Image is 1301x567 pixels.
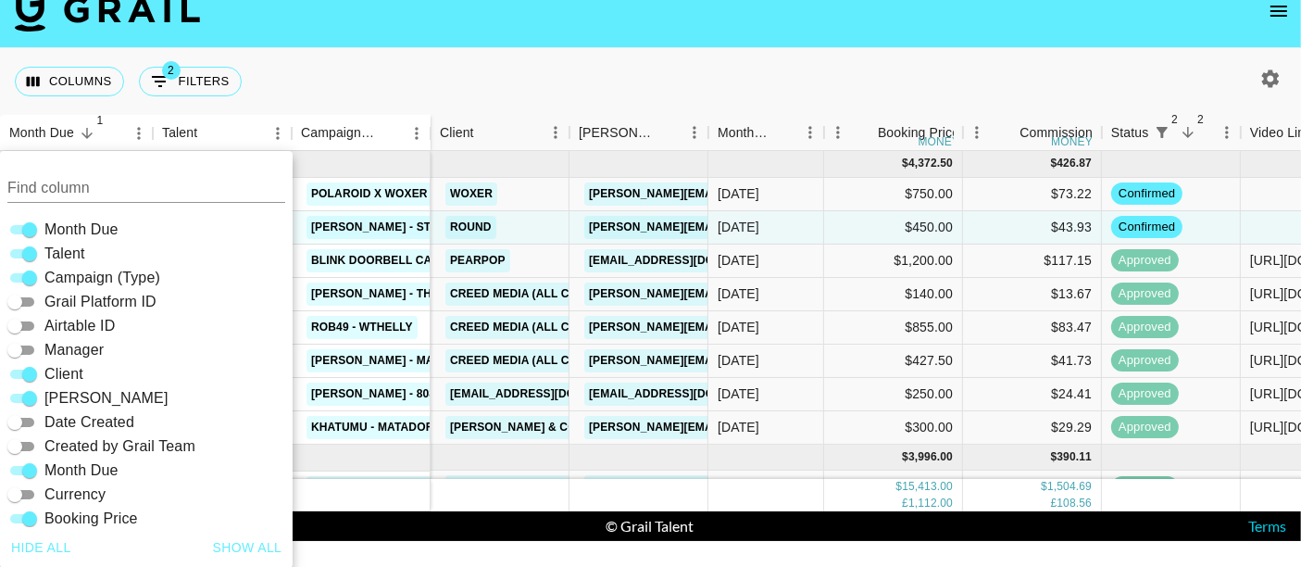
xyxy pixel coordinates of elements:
[445,249,510,272] a: Pearpop
[1192,110,1210,129] span: 2
[655,120,681,145] button: Sort
[292,115,431,151] div: Campaign (Type)
[963,211,1102,245] div: $43.93
[445,383,653,406] a: [EMAIL_ADDRESS][DOMAIN_NAME]
[44,219,119,241] span: Month Due
[306,216,449,239] a: [PERSON_NAME] - Stay
[963,119,991,146] button: Menu
[4,531,79,565] button: Hide all
[306,249,481,272] a: Blink Doorbell Campaign
[44,291,156,313] span: Grail Platform ID
[1020,115,1093,151] div: Commission
[542,119,569,146] button: Menu
[963,245,1102,278] div: $117.15
[74,120,100,146] button: Sort
[445,475,638,498] a: Creed Media (All Campaigns)
[1057,495,1092,510] div: 108.56
[440,115,474,151] div: Client
[824,411,963,445] div: $300.00
[44,435,195,458] span: Created by Grail Team
[206,531,290,565] button: Show all
[445,283,638,306] a: Creed Media (All Campaigns)
[44,387,169,409] span: [PERSON_NAME]
[306,283,606,306] a: [PERSON_NAME] - The Twist (65th Anniversary)
[197,120,223,146] button: Sort
[718,478,759,497] div: Aug '25
[963,278,1102,311] div: $13.67
[902,479,953,495] div: 15,413.00
[44,315,115,337] span: Airtable ID
[403,120,431,147] button: Menu
[852,120,878,145] button: Sort
[1149,120,1175,145] div: 2 active filters
[718,184,759,203] div: Sep '25
[963,311,1102,345] div: $83.47
[824,311,963,345] div: $855.00
[718,284,759,303] div: Sep '25
[963,411,1102,445] div: $29.29
[796,119,824,146] button: Menu
[44,243,85,265] span: Talent
[569,115,708,151] div: Booker
[9,115,74,151] div: Month Due
[1111,419,1179,436] span: approved
[584,316,886,339] a: [PERSON_NAME][EMAIL_ADDRESS][DOMAIN_NAME]
[162,61,181,80] span: 2
[963,471,1102,504] div: $46.37
[1051,449,1057,465] div: $
[306,349,500,372] a: [PERSON_NAME] - Make a Baby
[445,216,496,239] a: Round
[44,267,160,289] span: Campaign (Type)
[1111,252,1179,270] span: approved
[1051,495,1057,510] div: £
[1111,352,1179,370] span: approved
[908,156,953,171] div: 4,372.50
[139,67,242,96] button: Show filters
[1175,120,1201,145] button: Sort
[1111,285,1179,303] span: approved
[7,173,285,203] input: Column title
[44,411,134,434] span: Date Created
[162,115,197,151] div: Talent
[718,115,770,151] div: Month Due
[1111,319,1179,336] span: approved
[584,416,886,439] a: [PERSON_NAME][EMAIL_ADDRESS][DOMAIN_NAME]
[579,115,655,151] div: [PERSON_NAME]
[1111,185,1182,203] span: confirmed
[1111,385,1179,403] span: approved
[718,418,759,436] div: Sep '25
[824,278,963,311] div: $140.00
[264,120,292,147] button: Menu
[306,316,418,339] a: ROB49 - WTHELLY
[1111,115,1149,151] div: Status
[718,384,759,403] div: Sep '25
[908,449,953,465] div: 3,996.00
[895,479,902,495] div: $
[1057,156,1092,171] div: 426.87
[963,345,1102,378] div: $41.73
[824,245,963,278] div: $1,200.00
[1041,479,1047,495] div: $
[44,363,83,385] span: Client
[125,120,153,147] button: Menu
[1051,156,1057,171] div: $
[919,136,960,147] div: money
[584,283,886,306] a: [PERSON_NAME][EMAIL_ADDRESS][DOMAIN_NAME]
[718,351,759,370] div: Sep '25
[824,119,852,146] button: Menu
[1057,449,1092,465] div: 390.11
[902,449,908,465] div: $
[718,251,759,270] div: Sep '25
[994,120,1020,145] button: Sort
[824,178,963,211] div: $750.00
[584,249,792,272] a: [EMAIL_ADDRESS][DOMAIN_NAME]
[44,339,104,361] span: Manager
[718,218,759,236] div: Sep '25
[44,460,119,482] span: Month Due
[824,345,963,378] div: $427.50
[1051,136,1093,147] div: money
[770,120,796,145] button: Sort
[1047,479,1092,495] div: 1,504.69
[824,378,963,411] div: $250.00
[584,349,886,372] a: [PERSON_NAME][EMAIL_ADDRESS][DOMAIN_NAME]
